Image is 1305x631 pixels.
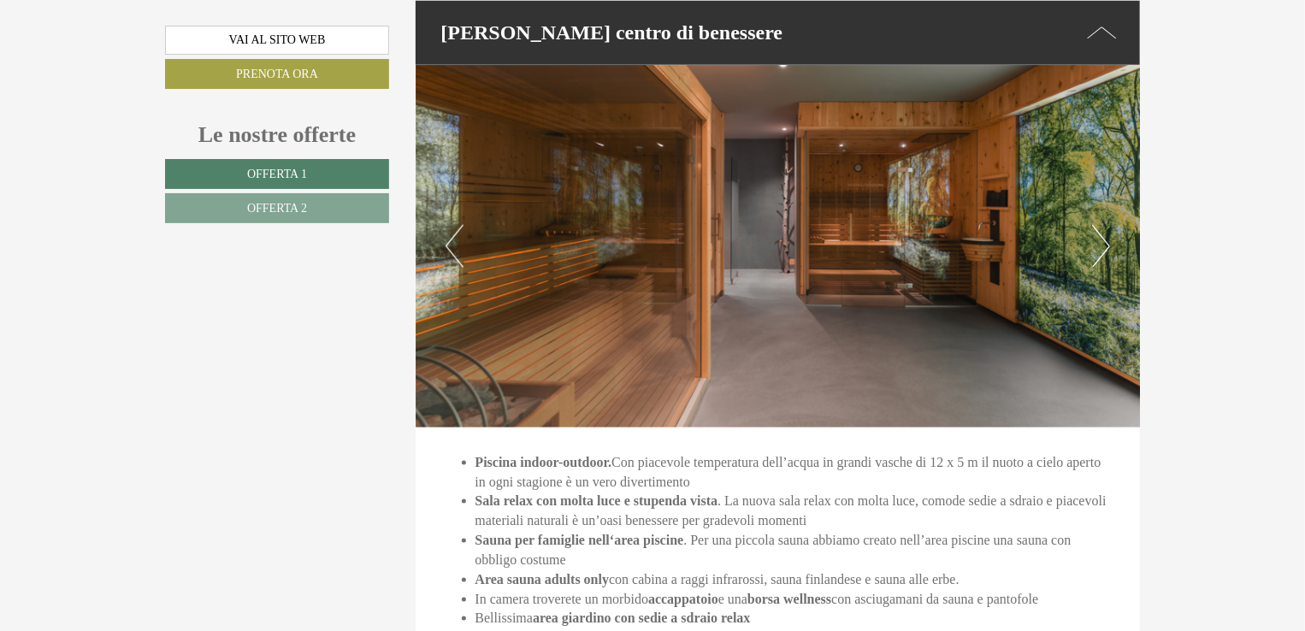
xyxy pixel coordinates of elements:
strong: Area sauna [475,572,542,587]
a: Prenota ora [165,59,389,89]
div: Le nostre offerte [165,119,389,150]
button: Next [1092,225,1110,268]
strong: Sala relax con molta luce e stupenda vista [475,493,718,508]
strong: area giardino con sedie a sdraio relax [533,610,751,625]
li: . La nuova sala relax con molta luce, comode sedie a sdraio e piacevoli materiali naturali è un’o... [475,492,1115,531]
strong: Piscina indoor-outdoor. [475,455,612,469]
strong: accappatoio [648,592,718,606]
span: Offerta 1 [247,168,307,180]
li: con cabina a raggi infrarossi, sauna finlandese e sauna alle erbe. [475,570,1115,590]
li: In camera troverete un morbido e una con asciugamani da sauna e pantofole [475,590,1115,610]
strong: adults only [545,572,609,587]
button: Previous [446,225,464,268]
div: [PERSON_NAME] centro di benessere [416,1,1141,64]
strong: borsa wellness [747,592,831,606]
strong: Sauna per famiglie nell‘area piscine [475,533,684,547]
li: . Per una piccola sauna abbiamo creato nell’area piscine una sauna con obbligo costume [475,531,1115,570]
li: Bellissima [475,609,1115,628]
span: Offerta 2 [247,202,307,215]
a: Vai al sito web [165,26,389,55]
li: Con piacevole temperatura dell’acqua in grandi vasche di 12 x 5 m il nuoto a cielo aperto in ogni... [475,453,1115,492]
